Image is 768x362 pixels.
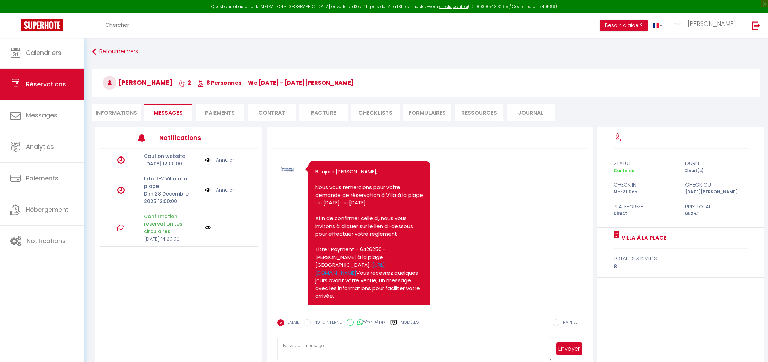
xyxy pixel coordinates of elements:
a: Annuler [216,186,234,194]
img: 16758412874502.png [277,159,298,180]
span: [PERSON_NAME] [103,78,172,87]
a: ... [PERSON_NAME] [668,13,745,38]
span: We [DATE] - [DATE][PERSON_NAME] [248,79,354,87]
span: Paiements [26,174,58,182]
div: 2 nuit(s) [681,168,752,174]
li: Facture [299,104,348,121]
div: check out [681,181,752,189]
li: Informations [92,104,141,121]
iframe: LiveChat chat widget [739,333,768,362]
a: Retourner vers [92,46,760,58]
span: Réservations [26,80,66,88]
span: [PERSON_NAME] [688,19,736,28]
img: NO IMAGE [205,225,211,230]
label: NOTE INTERNE [311,319,342,327]
label: EMAIL [284,319,299,327]
label: RAPPEL [559,319,577,327]
li: CHECKLISTS [351,104,400,121]
div: Mer 31 Déc [609,189,681,196]
label: WhatsApp [354,319,385,326]
a: Annuler [216,156,234,164]
p: Dim 28 Décembre 2025 12:00:00 [144,190,201,205]
img: NO IMAGE [205,156,211,164]
div: Prix total [681,202,752,211]
p: [DATE] 14:20:09 [144,235,201,243]
a: en cliquant ici [439,3,468,9]
span: Confirmé [614,168,634,173]
div: statut [609,159,681,168]
div: check in [609,181,681,189]
span: 2 [179,79,191,87]
li: FORMULAIRES [403,104,451,121]
li: Ressources [455,104,503,121]
span: Chercher [105,21,129,28]
label: Modèles [401,319,419,331]
div: total des invités [614,254,747,263]
div: durée [681,159,752,168]
li: Journal [507,104,555,121]
li: Contrat [248,104,296,121]
h3: Notifications [159,130,225,145]
div: 8 [614,263,747,271]
li: Paiements [196,104,244,121]
a: Villa à la plage [619,234,666,242]
button: Besoin d'aide ? [600,20,648,31]
p: Info J-2 Villa à la plage [144,175,201,190]
span: Analytics [26,142,54,151]
img: logout [752,21,760,30]
span: Calendriers [26,48,61,57]
span: Messages [154,109,183,117]
p: Confirmation réservation Les circulaires [144,212,201,235]
img: NO IMAGE [205,186,211,194]
img: Super Booking [21,19,63,31]
a: [URL][DOMAIN_NAME] [315,261,385,276]
span: Notifications [27,237,66,245]
span: Hébergement [26,205,68,214]
a: Chercher [100,13,134,38]
button: Envoyer [556,342,582,355]
div: Plateforme [609,202,681,211]
div: Direct [609,210,681,217]
p: Caution website [144,152,201,160]
img: ... [673,20,683,27]
div: 682 € [681,210,752,217]
p: [DATE] 12:00:00 [144,160,201,168]
span: 8 Personnes [198,79,241,87]
div: [DATE][PERSON_NAME] [681,189,752,196]
span: Messages [26,111,57,120]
